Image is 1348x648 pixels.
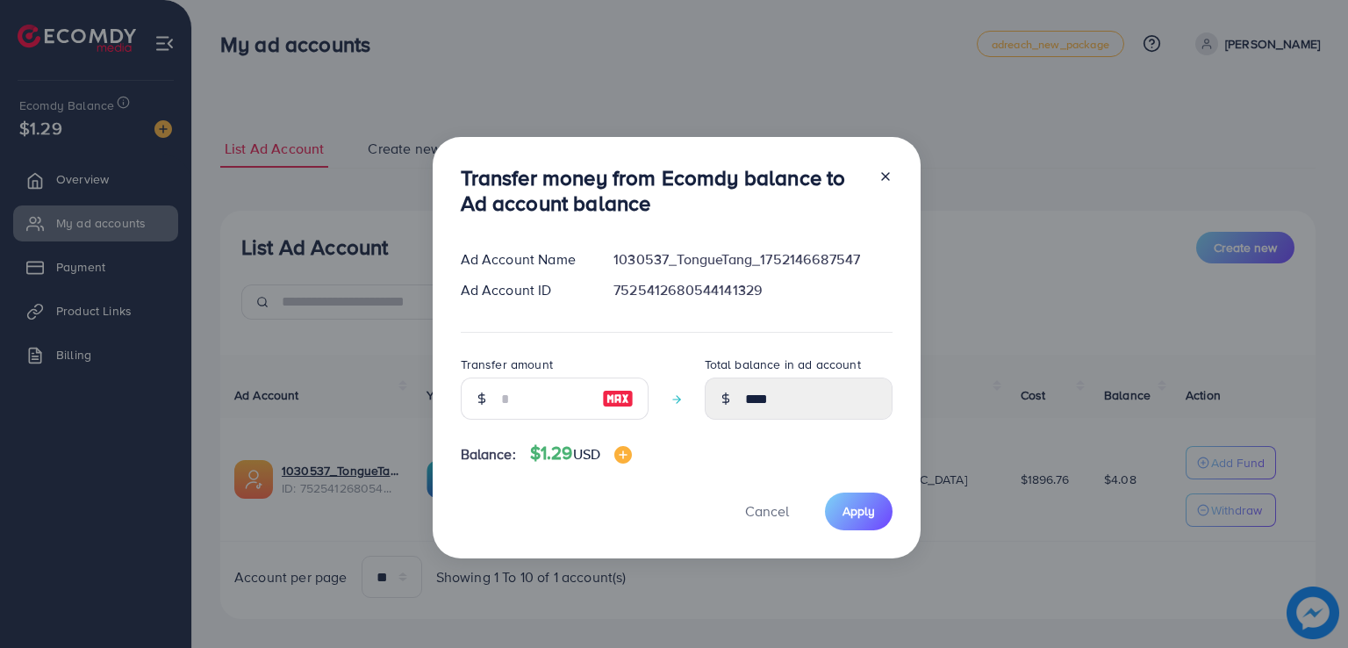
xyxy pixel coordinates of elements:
[461,165,864,216] h3: Transfer money from Ecomdy balance to Ad account balance
[825,493,893,530] button: Apply
[614,446,632,464] img: image
[842,502,875,520] span: Apply
[447,249,600,270] div: Ad Account Name
[599,280,906,300] div: 7525412680544141329
[447,280,600,300] div: Ad Account ID
[461,444,516,464] span: Balance:
[573,444,600,464] span: USD
[705,356,861,373] label: Total balance in ad account
[602,388,634,409] img: image
[723,493,811,530] button: Cancel
[461,356,553,373] label: Transfer amount
[530,443,632,464] h4: $1.29
[745,501,789,521] span: Cancel
[599,249,906,270] div: 1030537_TongueTang_1752146687547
